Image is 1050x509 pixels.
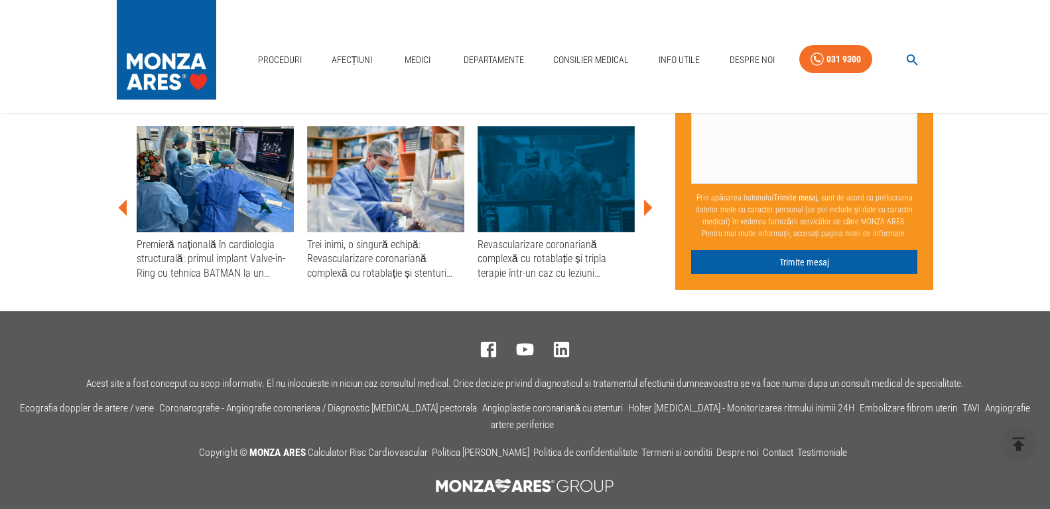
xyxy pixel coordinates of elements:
a: Embolizare fibrom uterin [860,402,957,414]
a: Termeni si conditii [641,447,712,459]
a: Ecografia doppler de artere / vene [20,402,154,414]
a: Testimoniale [797,447,847,459]
a: Trei inimi, o singură echipă: Revascularizare coronariană complexă cu rotablație și stenturi mult... [307,126,464,280]
img: Premieră națională în cardiologia structurală: primul implant Valve-in-Ring cu tehnica BATMAN la ... [137,126,294,232]
a: Calculator Risc Cardiovascular [308,447,428,459]
img: Revascularizare coronariană complexă cu rotablație și tripla terapie într-un caz cu leziuni trico... [478,126,635,232]
a: Holter [MEDICAL_DATA] - Monitorizarea ritmului inimii 24H [628,402,854,414]
p: Copyright © [199,445,851,462]
a: Contact [763,447,793,459]
a: Politica [PERSON_NAME] [432,447,529,459]
img: Trei inimi, o singură echipă: Revascularizare coronariană complexă cu rotablație și stenturi mult... [307,126,464,232]
a: Coronarografie - Angiografie coronariana / Diagnostic [MEDICAL_DATA] pectorala [159,402,477,414]
a: TAVI [962,402,980,414]
a: Medici [397,46,439,74]
p: Acest site a fost conceput cu scop informativ. El nu inlocuieste in niciun caz consultul medical.... [86,378,964,390]
div: 031 9300 [826,51,861,68]
a: Afecțiuni [326,46,378,74]
p: Prin apăsarea butonului , sunt de acord cu prelucrarea datelor mele cu caracter personal (ce pot ... [691,186,917,244]
a: Departamente [458,46,529,74]
button: Trimite mesaj [691,250,917,274]
span: MONZA ARES [249,447,306,459]
a: Info Utile [653,46,705,74]
a: Angioplastie coronariană cu stenturi [482,402,623,414]
div: Trei inimi, o singură echipă: Revascularizare coronariană complexă cu rotablație și stenturi mult... [307,238,464,280]
a: Premieră națională în cardiologia structurală: primul implant Valve-in-Ring cu tehnica BATMAN la ... [137,126,294,280]
img: MONZA ARES Group [428,473,622,499]
a: Consilier Medical [548,46,634,74]
a: Despre noi [716,447,759,459]
div: Premieră națională în cardiologia structurală: primul implant Valve-in-Ring cu tehnica BATMAN la ... [137,238,294,280]
a: Despre Noi [724,46,780,74]
a: Revascularizare coronariană complexă cu rotablație și tripla terapie într-un caz cu leziuni trico... [478,126,635,280]
a: 031 9300 [799,45,872,74]
div: Revascularizare coronariană complexă cu rotablație și tripla terapie într-un caz cu leziuni trico... [478,238,635,280]
button: delete [1000,426,1037,463]
a: Proceduri [253,46,307,74]
b: Trimite mesaj [773,192,818,202]
a: Politica de confidentialitate [533,447,637,459]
